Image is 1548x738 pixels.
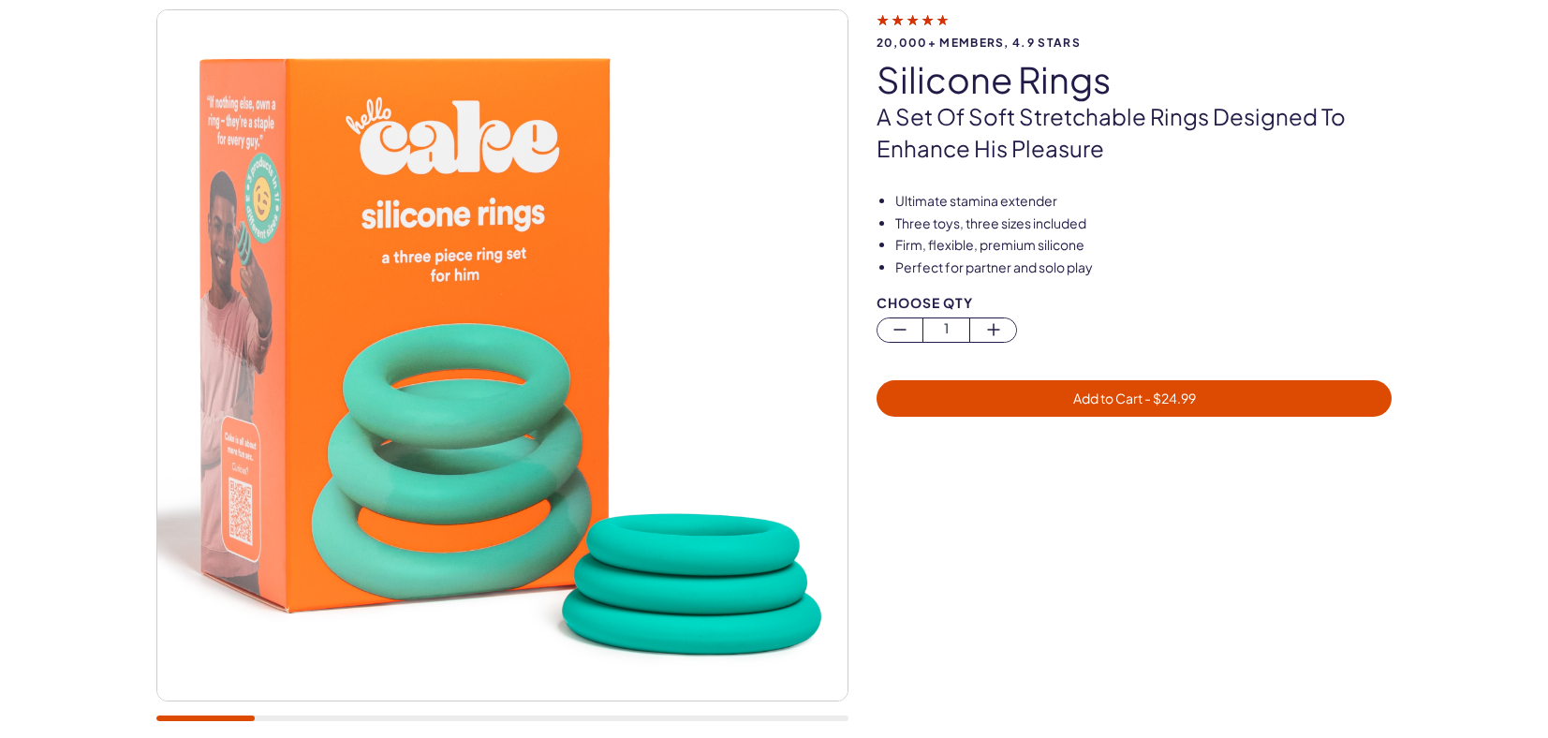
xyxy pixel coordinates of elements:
span: 20,000+ members, 4.9 stars [877,37,1393,49]
li: Three toys, three sizes included [895,214,1393,233]
a: 20,000+ members, 4.9 stars [877,11,1393,49]
span: - $ 24.99 [1143,390,1196,406]
button: Add to Cart - $24.99 [877,380,1393,417]
img: silicone rings [157,10,848,701]
span: 1 [923,318,969,340]
div: Choose Qty [877,296,1393,310]
li: Firm, flexible, premium silicone [895,236,1393,255]
li: Perfect for partner and solo play [895,258,1393,277]
h1: silicone rings [877,60,1393,99]
p: A set of soft stretchable rings designed to enhance his pleasure [877,101,1393,164]
li: Ultimate stamina extender [895,192,1393,211]
span: Add to Cart [1073,390,1196,406]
